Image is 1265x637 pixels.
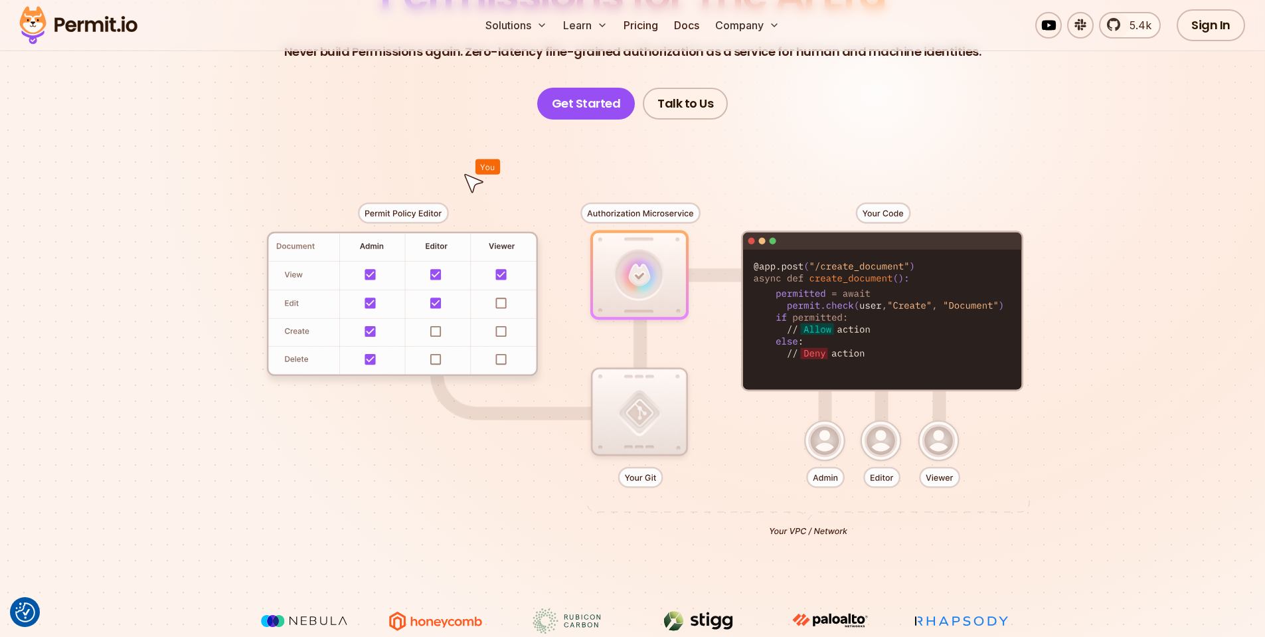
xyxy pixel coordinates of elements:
p: Never build Permissions again. Zero-latency fine-grained authorization as a service for human and... [284,43,981,61]
a: Docs [669,12,705,39]
button: Learn [558,12,613,39]
button: Consent Preferences [15,602,35,622]
a: Pricing [618,12,663,39]
img: Rhapsody Health [912,608,1011,634]
button: Company [710,12,785,39]
img: Honeycomb [386,608,485,634]
img: Nebula [254,608,354,634]
img: Rubicon [517,608,617,634]
a: Talk to Us [643,88,728,120]
img: Stigg [649,608,748,634]
img: Revisit consent button [15,602,35,622]
a: Get Started [537,88,635,120]
a: Sign In [1177,9,1245,41]
button: Solutions [480,12,552,39]
a: 5.4k [1099,12,1161,39]
img: Permit logo [13,3,143,48]
img: paloalto [780,608,880,632]
span: 5.4k [1122,17,1151,33]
